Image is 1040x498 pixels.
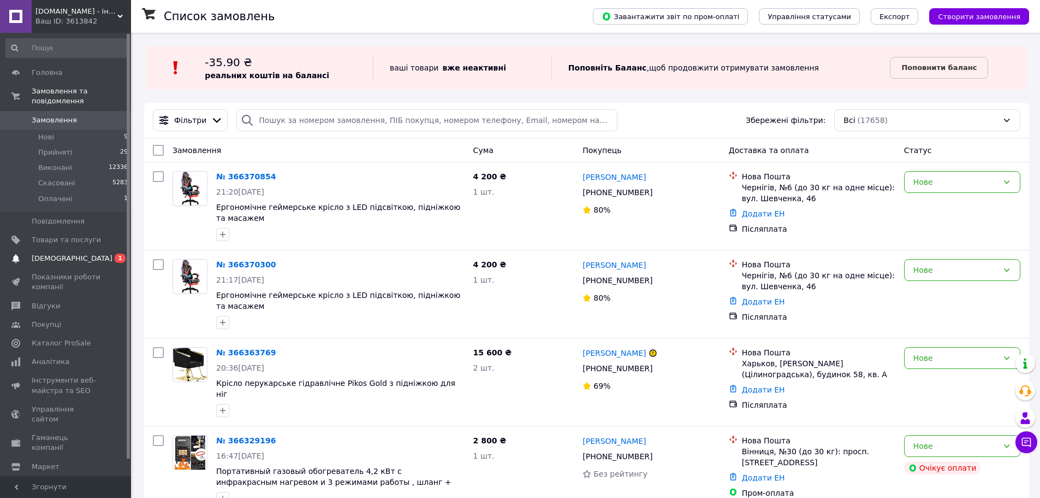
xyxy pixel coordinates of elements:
[473,172,507,181] span: 4 200 ₴
[32,235,101,245] span: Товари та послуги
[583,436,646,447] a: [PERSON_NAME]
[742,347,895,358] div: Нова Пошта
[742,385,785,394] a: Додати ЕН
[216,379,455,399] a: Крісло перукарське гідравлічне Pikos Gold з підніжкою для ніг
[901,63,977,72] b: Поповнити баланс
[32,68,62,78] span: Головна
[173,348,207,382] img: Фото товару
[168,60,184,76] img: :exclamation:
[175,436,205,470] img: Фото товару
[32,405,101,424] span: Управління сайтом
[32,272,101,292] span: Показники роботи компанії
[1015,431,1037,453] button: Чат з покупцем
[742,270,895,292] div: Чернігів, №6 (до 30 кг на одне місце): вул. Шевченка, 46
[742,297,785,306] a: Додати ЕН
[742,435,895,446] div: Нова Пошта
[32,115,77,125] span: Замовлення
[112,178,128,188] span: 5283
[216,203,460,222] a: Ергономічне геймерське крісло з LED підсвіткою, підніжкою та масажем
[759,8,860,25] button: Управління статусами
[216,260,276,269] a: № 366370300
[890,57,988,79] a: Поповнити баланс
[216,364,264,372] span: 20:36[DATE]
[32,376,101,395] span: Інструменти веб-майстра та SEO
[120,148,128,157] span: 29
[746,115,825,126] span: Збережені фільтри:
[473,348,512,357] span: 15 600 ₴
[32,216,85,226] span: Повідомлення
[938,13,1020,21] span: Створити замовлення
[583,260,646,271] a: [PERSON_NAME]
[216,452,264,460] span: 16:47[DATE]
[580,185,655,200] div: [PHONE_NUMBER]
[473,146,494,155] span: Cума
[373,55,551,81] div: ваші товари
[551,55,890,81] div: , щоб продовжити отримувати замовлення
[5,38,129,58] input: Пошук
[593,470,647,478] span: Без рейтингу
[124,132,128,142] span: 9
[179,260,201,294] img: Фото товару
[913,440,998,452] div: Нове
[742,182,895,204] div: Чернігів, №6 (до 30 кг на одне місце): вул. Шевченка, 46
[742,209,785,218] a: Додати ЕН
[913,176,998,188] div: Нове
[593,206,610,214] span: 80%
[216,436,276,445] a: № 366329196
[583,348,646,359] a: [PERSON_NAME]
[216,276,264,284] span: 21:17[DATE]
[35,16,131,26] div: Ваш ID: 3613842
[742,473,785,482] a: Додати ЕН
[593,382,610,390] span: 69%
[38,194,73,204] span: Оплачені
[38,132,54,142] span: Нові
[580,449,655,464] div: [PHONE_NUMBER]
[904,146,932,155] span: Статус
[473,188,495,196] span: 1 шт.
[742,171,895,182] div: Нова Пошта
[32,338,91,348] span: Каталог ProSale
[216,188,264,196] span: 21:20[DATE]
[473,436,507,445] span: 2 800 ₴
[742,259,895,270] div: Нова Пошта
[843,115,855,126] span: Всі
[904,461,981,474] div: Очікує оплати
[38,178,75,188] span: Скасовані
[442,63,506,72] b: вже неактивні
[205,56,252,69] span: -35.90 ₴
[879,13,910,21] span: Експорт
[124,194,128,204] span: 1
[583,146,621,155] span: Покупець
[742,400,895,411] div: Післяплата
[858,116,888,125] span: (17658)
[173,171,207,206] a: Фото товару
[918,11,1029,20] a: Створити замовлення
[473,276,495,284] span: 1 шт.
[173,146,221,155] span: Замовлення
[580,361,655,376] div: [PHONE_NUMBER]
[473,452,495,460] span: 1 шт.
[583,172,646,183] a: [PERSON_NAME]
[38,163,72,173] span: Виконані
[913,264,998,276] div: Нове
[173,347,207,382] a: Фото товару
[216,172,276,181] a: № 366370854
[236,109,617,131] input: Пошук за номером замовлення, ПІБ покупця, номером телефону, Email, номером накладної
[205,71,329,80] b: реальних коштів на балансі
[173,259,207,294] a: Фото товару
[568,63,647,72] b: Поповніть Баланс
[580,273,655,288] div: [PHONE_NUMBER]
[216,291,460,310] a: Ергономічне геймерське крісло з LED підсвіткою, підніжкою та масажем
[729,146,809,155] span: Доставка та оплата
[109,163,128,173] span: 12336
[593,8,748,25] button: Завантажити звіт по пром-оплаті
[216,467,451,497] a: Портативный газовый обогреватель 4,2 кВт с инфракрасным нагревом и 3 режимами работы , шланг + ре...
[913,352,998,364] div: Нове
[216,348,276,357] a: № 366363769
[174,115,206,126] span: Фільтри
[602,11,739,21] span: Завантажити звіт по пром-оплаті
[473,364,495,372] span: 2 шт.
